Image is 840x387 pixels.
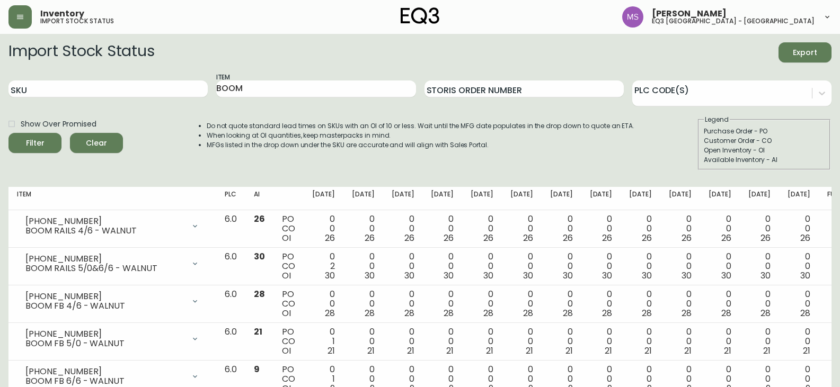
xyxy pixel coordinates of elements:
span: 21 [724,345,731,357]
div: 0 0 [669,214,692,243]
div: 0 0 [669,252,692,281]
img: logo [401,7,440,24]
span: 21 [526,345,533,357]
th: [DATE] [502,187,542,210]
th: [DATE] [542,187,581,210]
th: Item [8,187,216,210]
div: 0 0 [471,290,493,318]
span: 26 [404,232,414,244]
span: 30 [602,269,612,282]
th: [DATE] [304,187,343,210]
span: 26 [602,232,612,244]
div: 0 0 [392,327,414,356]
span: 26 [444,232,454,244]
span: 21 [446,345,454,357]
div: 0 0 [629,252,652,281]
div: 0 0 [352,290,375,318]
span: 28 [254,288,265,300]
span: 26 [800,232,810,244]
span: OI [282,269,291,282]
h5: eq3 [GEOGRAPHIC_DATA] - [GEOGRAPHIC_DATA] [652,18,815,24]
div: 0 0 [550,290,573,318]
span: 26 [325,232,335,244]
span: 28 [365,307,375,319]
span: 28 [325,307,335,319]
span: 21 [486,345,493,357]
button: Export [779,42,832,62]
div: 0 0 [510,252,533,281]
span: 30 [325,269,335,282]
h2: Import Stock Status [8,42,154,62]
td: 6.0 [216,285,245,323]
span: 28 [523,307,533,319]
div: 0 0 [312,214,335,243]
span: 21 [763,345,771,357]
div: 0 0 [629,290,652,318]
span: 21 [367,345,375,357]
div: 0 0 [590,214,613,243]
div: [PHONE_NUMBER] [25,217,184,226]
span: 26 [682,232,692,244]
div: Open Inventory - OI [704,146,825,155]
th: [DATE] [462,187,502,210]
div: 0 0 [669,327,692,356]
span: Export [787,46,823,59]
span: Clear [78,137,114,150]
div: [PHONE_NUMBER] [25,254,184,264]
span: 9 [254,363,260,375]
th: [DATE] [779,187,819,210]
legend: Legend [704,115,730,124]
th: [DATE] [660,187,700,210]
span: 21 [254,326,262,338]
div: [PHONE_NUMBER] [25,292,184,301]
span: Show Over Promised [21,119,96,130]
span: Inventory [40,10,84,18]
div: 0 0 [629,214,652,243]
div: 0 0 [709,252,731,281]
span: 26 [761,232,771,244]
div: 0 0 [748,252,771,281]
span: 30 [682,269,692,282]
span: 21 [328,345,335,357]
div: 0 0 [550,327,573,356]
h5: import stock status [40,18,114,24]
span: 30 [563,269,573,282]
button: Filter [8,133,61,153]
span: 30 [444,269,454,282]
span: 26 [365,232,375,244]
span: 30 [404,269,414,282]
li: When looking at OI quantities, keep masterpacks in mind. [207,131,635,140]
div: 0 0 [550,214,573,243]
div: 0 0 [748,214,771,243]
div: 0 0 [431,252,454,281]
div: PO CO [282,290,295,318]
span: 26 [483,232,493,244]
span: 28 [721,307,731,319]
span: 28 [682,307,692,319]
div: 0 0 [431,327,454,356]
th: [DATE] [343,187,383,210]
span: 30 [365,269,375,282]
li: Do not quote standard lead times on SKUs with an OI of 10 or less. Wait until the MFG date popula... [207,121,635,131]
div: [PHONE_NUMBER] [25,329,184,339]
span: 30 [483,269,493,282]
div: 0 0 [312,290,335,318]
div: 0 0 [590,252,613,281]
span: 28 [563,307,573,319]
td: 6.0 [216,210,245,248]
span: 26 [254,213,265,225]
div: 0 0 [510,327,533,356]
span: 30 [721,269,731,282]
div: PO CO [282,327,295,356]
button: Clear [70,133,123,153]
div: [PHONE_NUMBER]BOOM RAILS 5/0&6/6 - WALNUT [17,252,208,275]
div: 0 0 [471,327,493,356]
div: 0 0 [629,327,652,356]
div: 0 1 [312,327,335,356]
th: [DATE] [621,187,660,210]
div: 0 0 [709,290,731,318]
th: [DATE] [422,187,462,210]
div: 0 0 [788,327,810,356]
div: 0 0 [669,290,692,318]
div: 0 0 [392,252,414,281]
